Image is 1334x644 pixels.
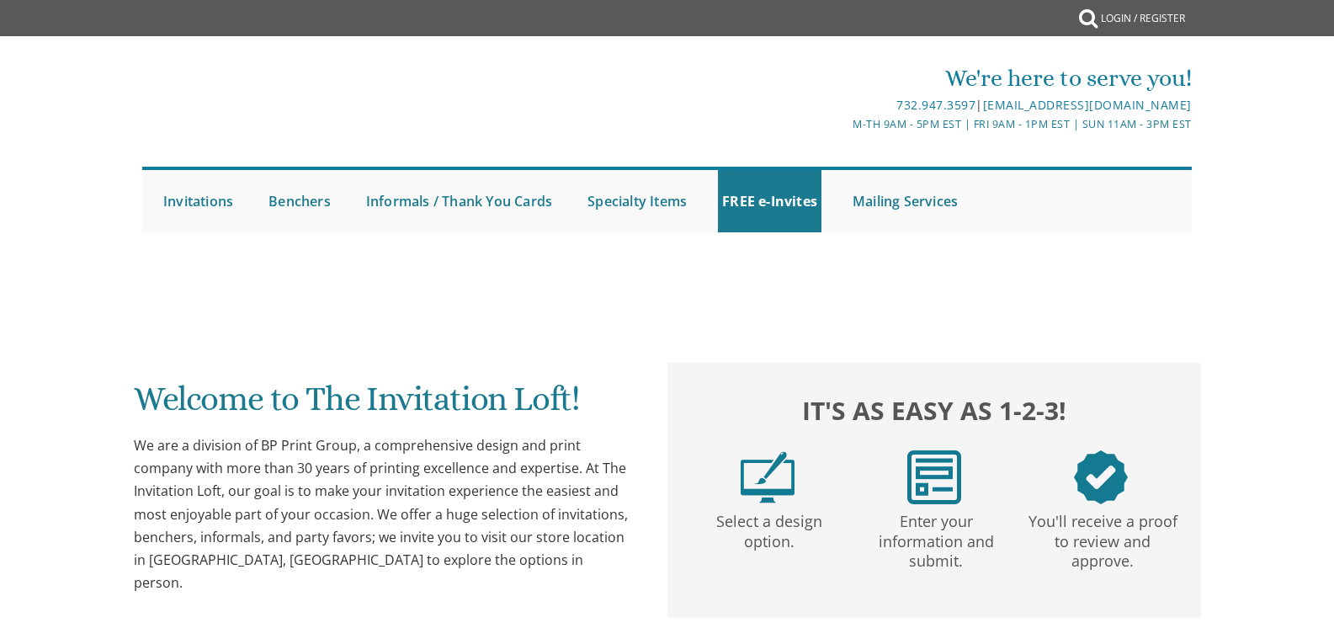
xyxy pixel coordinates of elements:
div: M-Th 9am - 5pm EST | Fri 9am - 1pm EST | Sun 11am - 3pm EST [493,115,1192,133]
h1: Welcome to The Invitation Loft! [134,381,634,430]
p: You'll receive a proof to review and approve. [1023,504,1183,572]
p: Enter your information and submit. [856,504,1016,572]
div: | [493,95,1192,115]
a: Informals / Thank You Cards [362,170,556,232]
a: [EMAIL_ADDRESS][DOMAIN_NAME] [983,97,1192,113]
img: step3.png [1074,450,1128,504]
p: Select a design option. [689,504,849,552]
a: Mailing Services [848,170,962,232]
a: 732.947.3597 [896,97,975,113]
a: Specialty Items [583,170,691,232]
h2: It's as easy as 1-2-3! [684,391,1184,429]
a: Invitations [159,170,237,232]
img: step2.png [907,450,961,504]
a: FREE e-Invites [718,170,821,232]
img: step1.png [741,450,795,504]
div: We are a division of BP Print Group, a comprehensive design and print company with more than 30 y... [134,434,634,594]
a: Benchers [264,170,335,232]
div: We're here to serve you! [493,61,1192,95]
